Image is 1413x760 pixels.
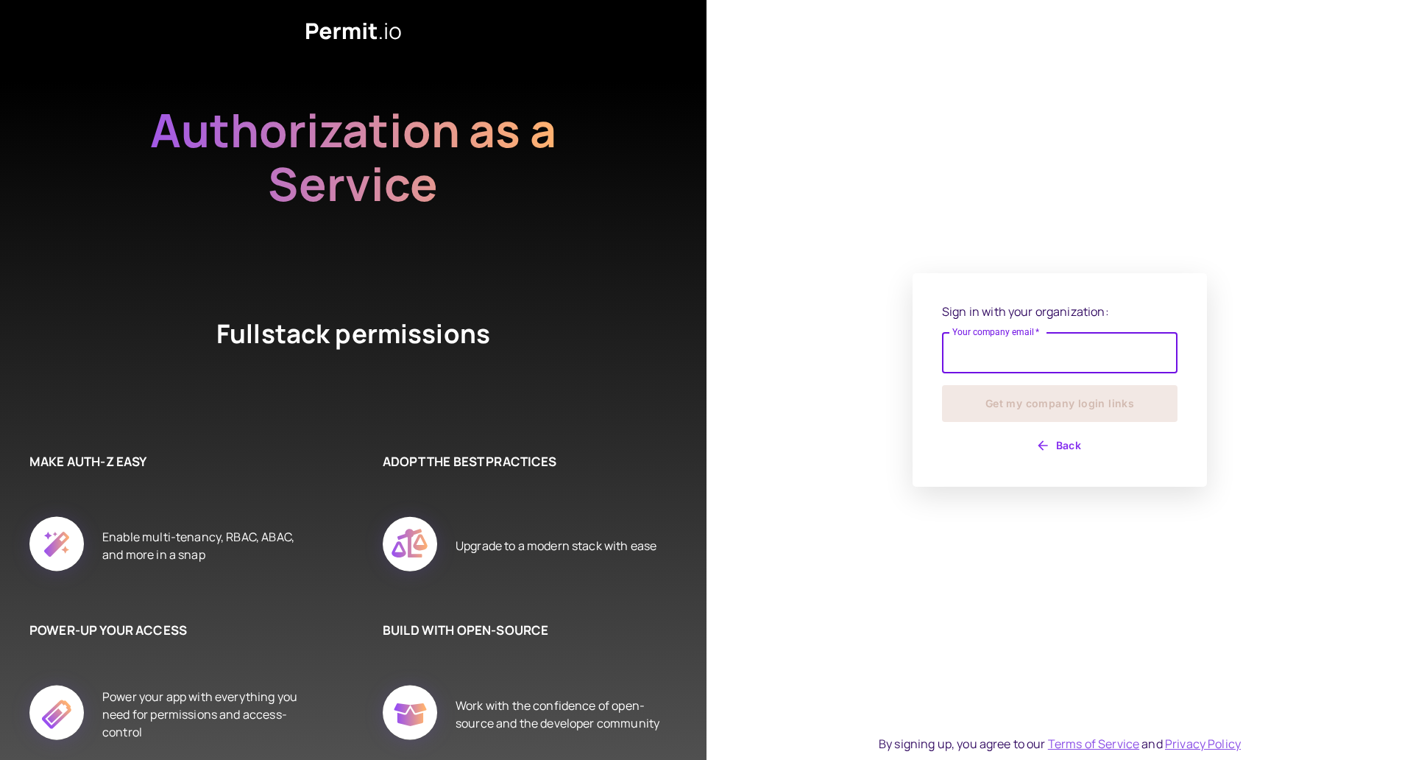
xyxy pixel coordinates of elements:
[942,385,1177,422] button: Get my company login links
[29,452,309,471] h6: MAKE AUTH-Z EASY
[879,735,1241,753] div: By signing up, you agree to our and
[29,621,309,640] h6: POWER-UP YOUR ACCESS
[102,500,309,591] div: Enable multi-tenancy, RBAC, ABAC, and more in a snap
[942,303,1177,320] p: Sign in with your organization:
[952,326,1040,338] label: Your company email
[162,316,545,394] h4: Fullstack permissions
[1165,736,1241,752] a: Privacy Policy
[102,669,309,760] div: Power your app with everything you need for permissions and access-control
[456,500,656,591] div: Upgrade to a modern stack with ease
[383,621,662,640] h6: BUILD WITH OPEN-SOURCE
[942,434,1177,457] button: Back
[456,669,662,760] div: Work with the confidence of open-source and the developer community
[383,452,662,471] h6: ADOPT THE BEST PRACTICES
[1048,736,1139,752] a: Terms of Service
[103,103,603,243] h2: Authorization as a Service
